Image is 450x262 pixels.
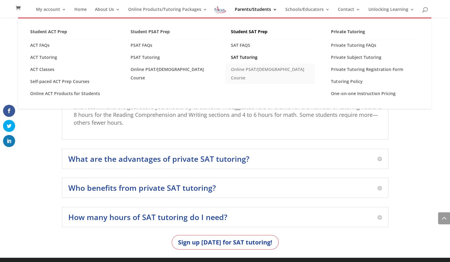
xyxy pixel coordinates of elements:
[225,39,315,51] a: SAT FAQS
[172,235,279,250] a: Sign up [DATE] for SAT tutoring!
[128,7,207,18] a: Online Products/Tutoring Packages
[24,39,115,51] a: ACT FAQs
[24,88,115,100] a: Online ACT Products for Students
[125,27,215,39] a: Student PSAT Prep
[68,184,382,192] h5: Who benefits from private SAT tutoring?
[285,7,330,18] a: Schools/Educators
[24,27,115,39] a: Student ACT Prep
[235,7,277,18] a: Parents/Students
[325,88,415,100] a: One-on-one Instruction Pricing
[24,63,115,75] a: ACT Classes
[74,7,87,18] a: Home
[368,7,414,18] a: Unlocking Learning
[24,75,115,88] a: Self-paced ACT Prep Courses
[125,51,215,63] a: PSAT Tutoring
[325,27,415,39] a: Private Tutoring
[125,39,215,51] a: PSAT FAQs
[36,7,66,18] a: My account
[125,63,215,84] a: Online PSAT/[DEMOGRAPHIC_DATA] Course
[225,51,315,63] a: SAT Tutoring
[68,155,382,163] h5: What are the advantages of private SAT tutoring?
[24,51,115,63] a: ACT Tutoring
[95,7,120,18] a: About Us
[325,51,415,63] a: Private Subject Tutoring
[225,63,315,84] a: Online PSAT/[DEMOGRAPHIC_DATA] Course
[325,75,415,88] a: Tutoring Policy
[325,39,415,51] a: Private Tutoring FAQs
[74,95,382,126] span: on the number of tutoring sessions you should sign up for. Instructors will discuss your initial ...
[68,213,382,221] h5: How many hours of SAT tutoring do I need?
[214,5,227,14] img: Focus on Learning
[225,27,315,39] a: Student SAT Prep
[338,7,360,18] a: Contact
[325,63,415,75] a: Private Tutoring Registration Form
